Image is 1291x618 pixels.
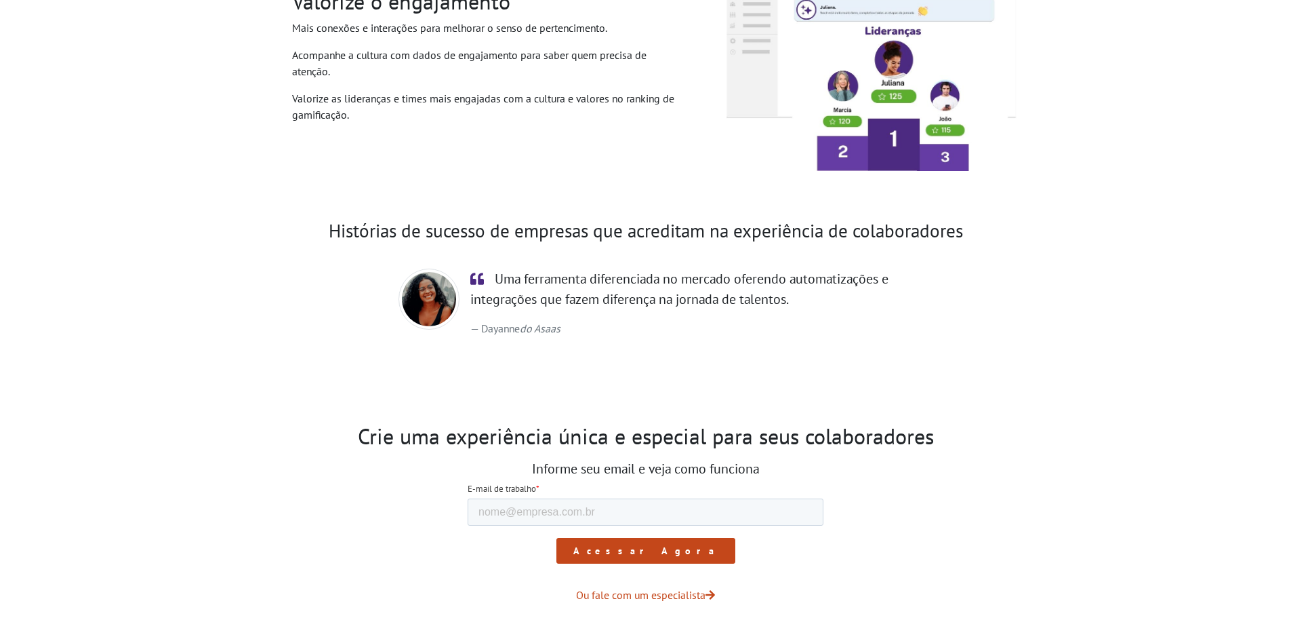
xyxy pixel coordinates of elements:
p: Uma ferramenta diferenciada no mercado oferendo automatizações e integrações que fazem diferença ... [470,269,893,309]
h2: Histórias de sucesso de empresas que acreditam na experiência de colaboradores [270,220,1022,242]
cite: Asaas [520,322,560,335]
iframe: Form 1 [468,482,823,584]
h3: Informe seu email e veja como funciona [468,461,823,477]
p: Acompanhe a cultura com dados de engajamento para saber quem precisa de atenção. [292,47,678,79]
p: Mais conexões e interações para melhorar o senso de pertencimento. [292,20,678,36]
footer: Dayanne [470,320,893,336]
a: Ou fale com um especialista [576,588,715,602]
h2: Crie uma experiência única e especial para seus colaboradores [270,423,1022,449]
img: Day do Asaas [398,269,459,330]
p: Valorize as lideranças e times mais engajadas com a cultura e valores no ranking de gamificação. [292,90,678,123]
